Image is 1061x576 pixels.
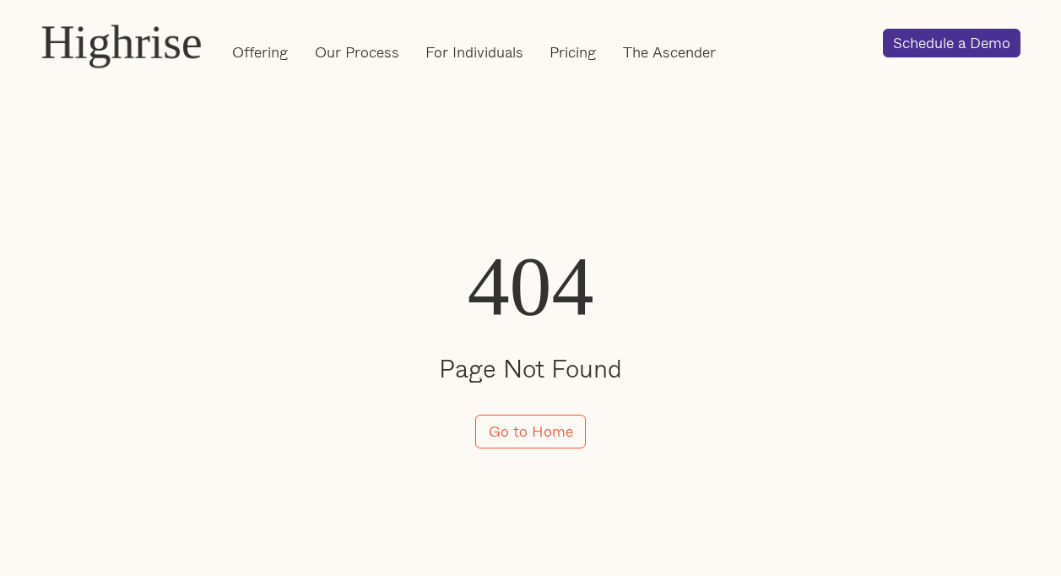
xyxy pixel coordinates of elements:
a: The Ascender [623,42,716,62]
a: Pricing [549,42,596,62]
a: Our Process [315,42,399,62]
a: Schedule a Demo [883,29,1020,57]
h2: Page Not Found [404,354,658,383]
a: Highrise [41,17,202,69]
a: Go to Home [475,415,586,448]
h1: 404 [404,240,658,333]
a: For Individuals [425,42,523,62]
a: Offering [232,42,288,62]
